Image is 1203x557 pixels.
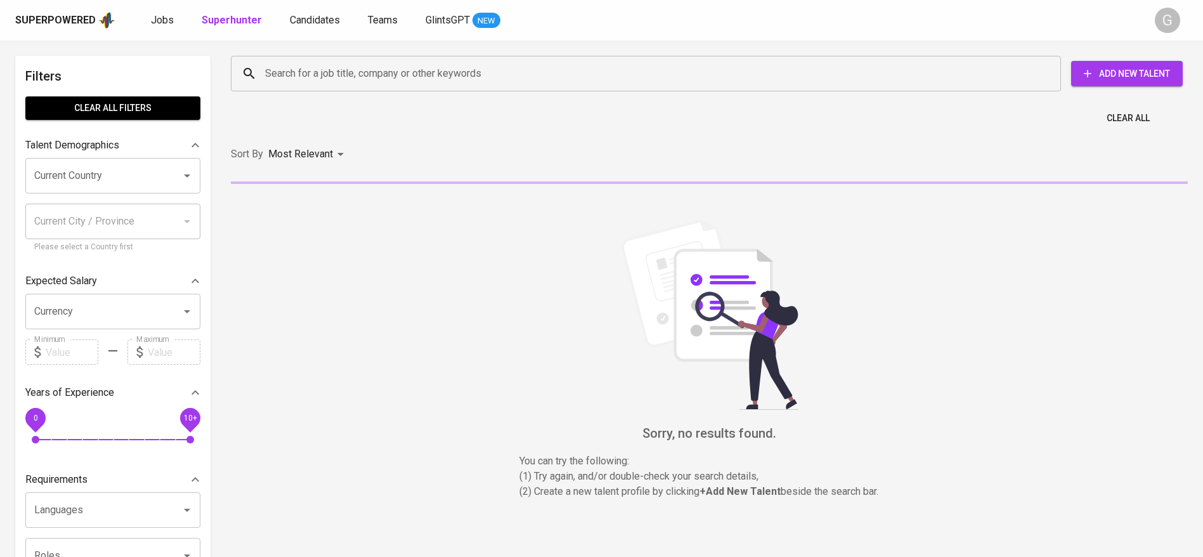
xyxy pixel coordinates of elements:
span: Teams [368,14,398,26]
input: Value [148,339,200,365]
span: 10+ [183,414,197,423]
div: Most Relevant [268,143,348,166]
button: Clear All filters [25,96,200,120]
button: Clear All [1102,107,1155,130]
button: Add New Talent [1071,61,1183,86]
p: You can try the following : [519,454,900,469]
a: Superpoweredapp logo [15,11,115,30]
b: Superhunter [202,14,262,26]
span: Add New Talent [1081,66,1173,82]
button: Open [178,303,196,320]
p: (2) Create a new talent profile by clicking beside the search bar. [519,484,900,499]
span: Jobs [151,14,174,26]
img: app logo [98,11,115,30]
div: Expected Salary [25,268,200,294]
span: 0 [33,414,37,423]
input: Value [46,339,98,365]
a: Superhunter [202,13,264,29]
p: Most Relevant [268,147,333,162]
span: Clear All [1107,110,1150,126]
button: Open [178,167,196,185]
p: Years of Experience [25,385,114,400]
p: (1) Try again, and/or double-check your search details, [519,469,900,484]
h6: Filters [25,66,200,86]
div: Talent Demographics [25,133,200,158]
h6: Sorry, no results found. [231,423,1188,443]
a: Candidates [290,13,342,29]
a: Jobs [151,13,176,29]
a: Teams [368,13,400,29]
img: file_searching.svg [615,220,805,410]
div: Years of Experience [25,380,200,405]
p: Sort By [231,147,263,162]
a: GlintsGPT NEW [426,13,500,29]
span: GlintsGPT [426,14,470,26]
span: Candidates [290,14,340,26]
div: Superpowered [15,13,96,28]
span: NEW [472,15,500,27]
div: G [1155,8,1180,33]
button: Open [178,501,196,519]
div: Requirements [25,467,200,492]
span: Clear All filters [36,100,190,116]
p: Talent Demographics [25,138,119,153]
b: + Add New Talent [699,485,781,497]
p: Requirements [25,472,88,487]
p: Please select a Country first [34,241,192,254]
p: Expected Salary [25,273,97,289]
